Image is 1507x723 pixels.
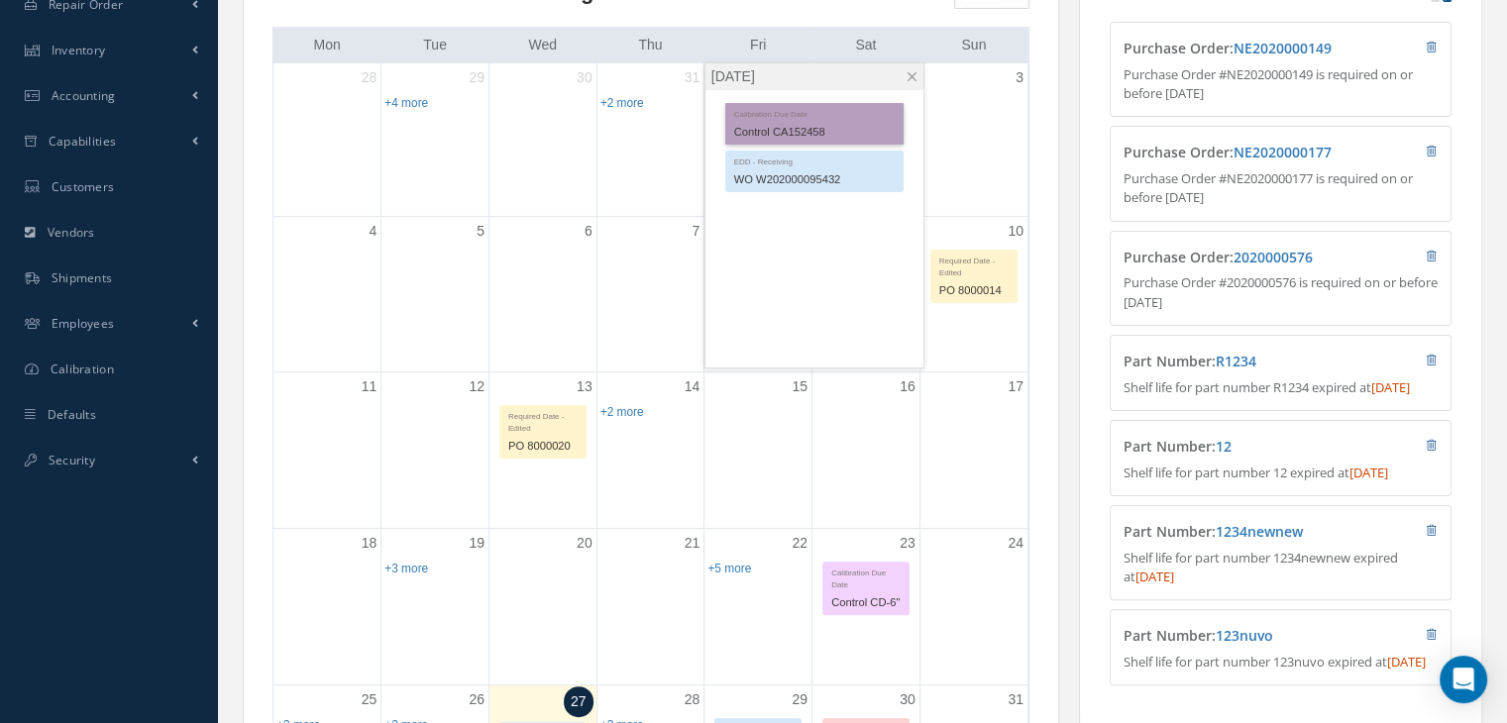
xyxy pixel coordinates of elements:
[896,685,919,714] a: August 30, 2025
[1004,217,1027,246] a: August 10, 2025
[1124,273,1438,312] p: Purchase Order #2020000576 is required on or before [DATE]
[573,372,596,401] a: August 13, 2025
[381,528,489,684] td: August 19, 2025
[681,63,704,92] a: July 31, 2025
[904,69,918,84] span: Close
[812,372,920,529] td: August 16, 2025
[896,529,919,558] a: August 23, 2025
[596,63,704,217] td: July 31, 2025
[1124,250,1352,266] h4: Purchase Order
[1216,352,1256,370] a: R1234
[384,96,428,110] a: Show 4 more events
[681,685,704,714] a: August 28, 2025
[689,217,704,246] a: August 7, 2025
[1124,354,1352,370] h4: Part Number
[1004,685,1027,714] a: August 31, 2025
[1135,568,1174,585] span: [DATE]
[52,315,115,332] span: Employees
[1004,372,1027,401] a: August 17, 2025
[273,528,381,684] td: August 18, 2025
[919,528,1027,684] td: August 24, 2025
[465,63,488,92] a: July 29, 2025
[49,133,117,150] span: Capabilities
[1124,41,1352,57] h4: Purchase Order
[823,591,909,614] div: Control CD-6"
[1349,464,1388,481] span: [DATE]
[600,96,644,110] a: Show 2 more events
[681,529,704,558] a: August 21, 2025
[681,372,704,401] a: August 14, 2025
[596,372,704,529] td: August 14, 2025
[384,562,428,575] a: Show 3 more events
[1124,653,1438,672] p: Shelf life for part number 123nuvo expired at
[381,63,489,217] td: July 29, 2025
[931,279,1017,302] div: PO 8000014
[788,685,811,714] a: August 29, 2025
[788,372,811,401] a: August 15, 2025
[581,217,596,246] a: August 6, 2025
[1124,65,1438,104] p: Purchase Order #NE2020000149 is required on or before [DATE]
[726,168,903,191] div: WO W202000095432
[919,63,1027,217] td: August 3, 2025
[488,372,596,529] td: August 13, 2025
[711,66,755,87] span: [DATE]
[1124,439,1352,456] h4: Part Number
[788,529,811,558] a: August 22, 2025
[1212,437,1232,456] span: :
[381,372,489,529] td: August 12, 2025
[1212,522,1303,541] span: :
[1124,524,1352,541] h4: Part Number
[573,63,596,92] a: July 30, 2025
[1387,653,1426,671] span: [DATE]
[704,372,812,529] td: August 15, 2025
[488,63,596,217] td: July 30, 2025
[524,33,561,57] a: Wednesday
[273,372,381,529] td: August 11, 2025
[48,224,95,241] span: Vendors
[600,405,644,419] a: Show 2 more events
[1371,378,1410,396] span: [DATE]
[500,435,586,458] div: PO 8000020
[1004,529,1027,558] a: August 24, 2025
[52,269,113,286] span: Shipments
[707,562,751,575] a: Show 5 more events
[1212,626,1273,645] span: :
[919,372,1027,529] td: August 17, 2025
[1230,248,1313,266] span: :
[358,63,381,92] a: July 28, 2025
[596,216,704,372] td: August 7, 2025
[273,216,381,372] td: August 4, 2025
[1124,628,1352,645] h4: Part Number
[851,33,880,57] a: Saturday
[465,685,488,714] a: August 26, 2025
[51,361,114,377] span: Calibration
[500,406,586,435] div: Required Date - Edited
[1216,437,1232,456] a: 12
[465,372,488,401] a: August 12, 2025
[1124,145,1352,161] h4: Purchase Order
[596,528,704,684] td: August 21, 2025
[473,217,488,246] a: August 5, 2025
[573,529,596,558] a: August 20, 2025
[564,686,593,717] a: August 27, 2025
[1230,143,1332,161] span: :
[358,529,381,558] a: August 18, 2025
[358,372,381,401] a: August 11, 2025
[419,33,451,57] a: Tuesday
[48,406,96,423] span: Defaults
[1124,378,1438,398] p: Shelf life for part number R1234 expired at
[1124,464,1438,483] p: Shelf life for part number 12 expired at
[957,33,990,57] a: Sunday
[309,33,344,57] a: Monday
[634,33,666,57] a: Thursday
[1212,352,1256,370] span: :
[488,216,596,372] td: August 6, 2025
[1234,39,1332,57] a: NE2020000149
[365,217,380,246] a: August 4, 2025
[52,87,116,104] span: Accounting
[358,685,381,714] a: August 25, 2025
[52,42,106,58] span: Inventory
[1234,143,1332,161] a: NE2020000177
[488,528,596,684] td: August 20, 2025
[1234,248,1313,266] a: 2020000576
